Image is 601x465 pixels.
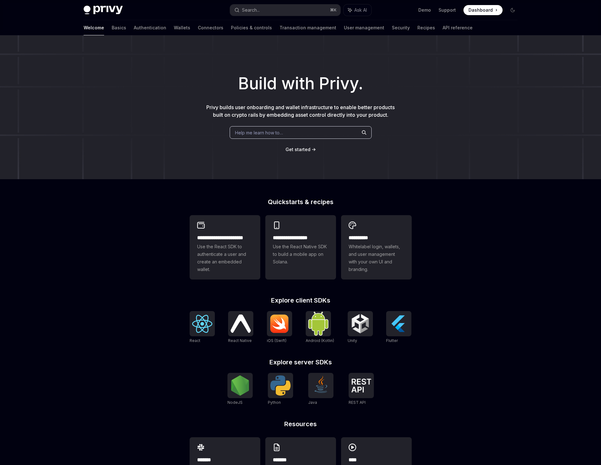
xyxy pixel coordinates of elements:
[268,400,281,405] span: Python
[389,314,409,334] img: Flutter
[174,20,190,35] a: Wallets
[190,297,412,303] h2: Explore client SDKs
[265,215,336,280] a: **** **** **** ***Use the React Native SDK to build a mobile app on Solana.
[306,311,334,344] a: Android (Kotlin)Android (Kotlin)
[273,243,328,266] span: Use the React Native SDK to build a mobile app on Solana.
[351,379,371,392] img: REST API
[348,311,373,344] a: UnityUnity
[308,400,317,405] span: Java
[286,146,310,153] a: Get started
[417,20,435,35] a: Recipes
[84,6,123,15] img: dark logo
[306,338,334,343] span: Android (Kotlin)
[386,311,411,344] a: FlutterFlutter
[198,20,223,35] a: Connectors
[228,311,253,344] a: React NativeReact Native
[192,315,212,333] img: React
[230,375,250,396] img: NodeJS
[190,311,215,344] a: ReactReact
[190,421,412,427] h2: Resources
[227,373,253,406] a: NodeJSNodeJS
[268,373,293,406] a: PythonPython
[280,20,336,35] a: Transaction management
[330,8,337,13] span: ⌘ K
[286,147,310,152] span: Get started
[308,312,328,335] img: Android (Kotlin)
[270,375,291,396] img: Python
[386,338,398,343] span: Flutter
[350,314,370,334] img: Unity
[269,314,290,333] img: iOS (Swift)
[267,338,286,343] span: iOS (Swift)
[228,338,252,343] span: React Native
[354,7,367,13] span: Ask AI
[308,373,333,406] a: JavaJava
[392,20,410,35] a: Security
[468,7,493,13] span: Dashboard
[344,20,384,35] a: User management
[341,215,412,280] a: **** *****Whitelabel login, wallets, and user management with your own UI and branding.
[197,243,253,273] span: Use the React SDK to authenticate a user and create an embedded wallet.
[134,20,166,35] a: Authentication
[231,315,251,333] img: React Native
[508,5,518,15] button: Toggle dark mode
[230,4,340,16] button: Search...⌘K
[227,400,243,405] span: NodeJS
[242,6,260,14] div: Search...
[443,20,473,35] a: API reference
[190,199,412,205] h2: Quickstarts & recipes
[439,7,456,13] a: Support
[311,375,331,396] img: Java
[10,71,591,96] h1: Build with Privy.
[84,20,104,35] a: Welcome
[463,5,503,15] a: Dashboard
[235,129,283,136] span: Help me learn how to…
[344,4,371,16] button: Ask AI
[190,359,412,365] h2: Explore server SDKs
[349,243,404,273] span: Whitelabel login, wallets, and user management with your own UI and branding.
[418,7,431,13] a: Demo
[112,20,126,35] a: Basics
[348,338,357,343] span: Unity
[206,104,395,118] span: Privy builds user onboarding and wallet infrastructure to enable better products built on crypto ...
[349,400,366,405] span: REST API
[190,338,200,343] span: React
[231,20,272,35] a: Policies & controls
[267,311,292,344] a: iOS (Swift)iOS (Swift)
[349,373,374,406] a: REST APIREST API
